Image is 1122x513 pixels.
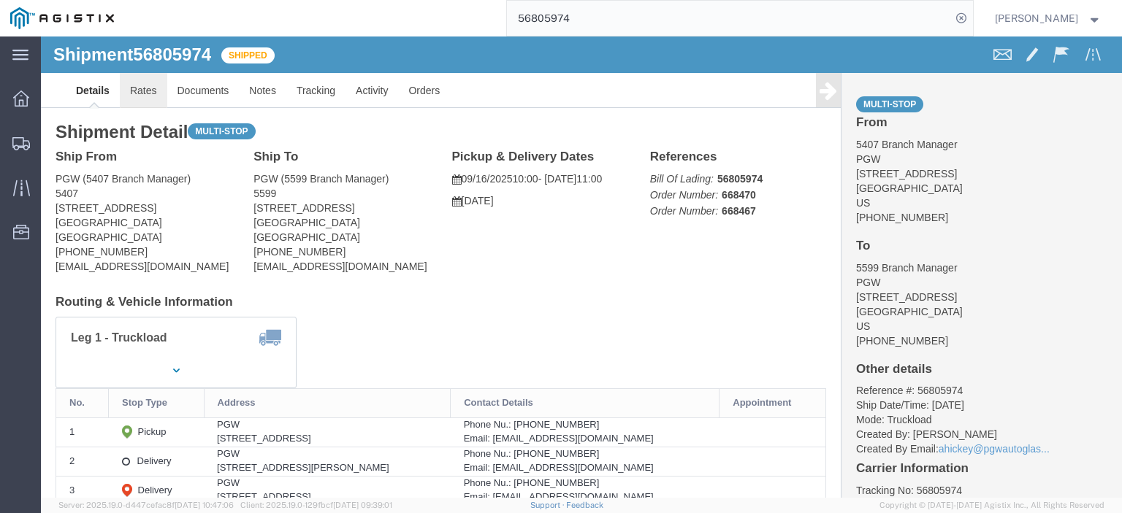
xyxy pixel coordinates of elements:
span: Server: 2025.19.0-d447cefac8f [58,501,234,509]
span: [DATE] 09:39:01 [333,501,392,509]
span: Copyright © [DATE]-[DATE] Agistix Inc., All Rights Reserved [879,499,1104,512]
button: [PERSON_NAME] [994,9,1102,27]
img: logo [10,7,114,29]
input: Search for shipment number, reference number [507,1,951,36]
span: Jesse Jordan [995,10,1078,26]
a: Feedback [566,501,603,509]
span: [DATE] 10:47:06 [175,501,234,509]
span: Client: 2025.19.0-129fbcf [240,501,392,509]
a: Support [530,501,567,509]
iframe: FS Legacy Container [41,36,1122,498]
